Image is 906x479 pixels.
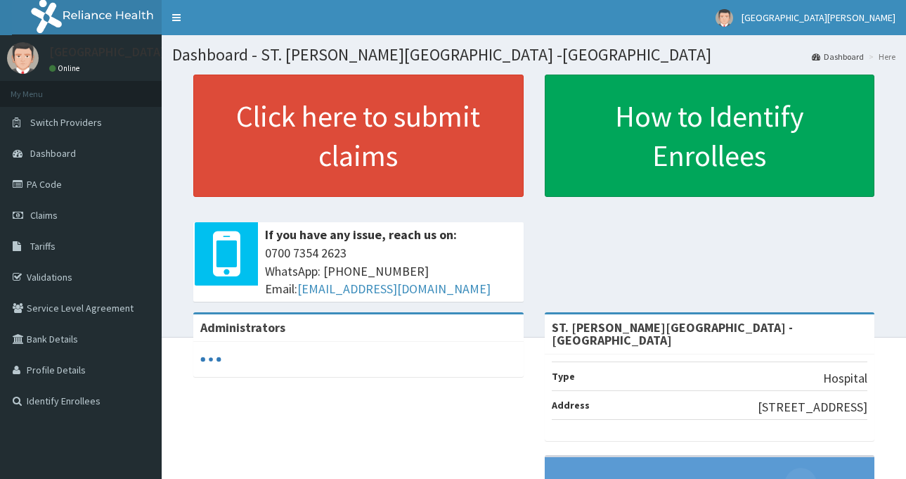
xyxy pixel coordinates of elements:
span: Claims [30,209,58,222]
a: [EMAIL_ADDRESS][DOMAIN_NAME] [297,281,491,297]
b: Type [552,370,575,383]
svg: audio-loading [200,349,221,370]
a: Dashboard [812,51,864,63]
strong: ST. [PERSON_NAME][GEOGRAPHIC_DATA] -[GEOGRAPHIC_DATA] [552,319,793,348]
b: Administrators [200,319,285,336]
li: Here [865,51,895,63]
span: 0700 7354 2623 WhatsApp: [PHONE_NUMBER] Email: [265,244,517,298]
p: [STREET_ADDRESS] [758,398,867,416]
a: How to Identify Enrollees [545,75,875,197]
b: Address [552,399,590,411]
span: Dashboard [30,147,76,160]
img: User Image [716,9,733,27]
img: User Image [7,42,39,74]
b: If you have any issue, reach us on: [265,226,457,243]
span: Switch Providers [30,116,102,129]
span: [GEOGRAPHIC_DATA][PERSON_NAME] [742,11,895,24]
a: Click here to submit claims [193,75,524,197]
h1: Dashboard - ST. [PERSON_NAME][GEOGRAPHIC_DATA] -[GEOGRAPHIC_DATA] [172,46,895,64]
span: Tariffs [30,240,56,253]
p: [GEOGRAPHIC_DATA][PERSON_NAME] [49,46,257,58]
a: Online [49,63,83,73]
p: Hospital [823,369,867,388]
